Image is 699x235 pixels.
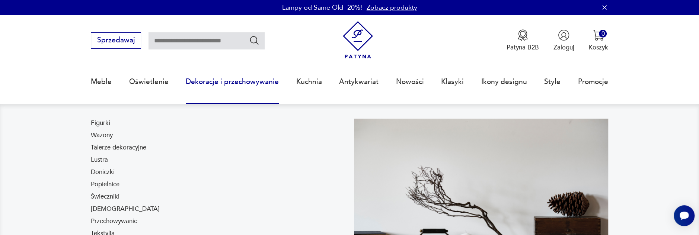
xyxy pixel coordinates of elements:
iframe: Smartsupp widget button [674,205,695,226]
button: Sprzedawaj [91,32,141,49]
a: Przechowywanie [91,217,137,226]
a: Wazony [91,131,113,140]
p: Koszyk [588,43,608,52]
a: Kuchnia [296,65,322,99]
img: Ikona koszyka [593,29,604,41]
a: Klasyki [441,65,464,99]
a: Dekoracje i przechowywanie [186,65,279,99]
a: Promocje [578,65,608,99]
a: Ikony designu [481,65,527,99]
a: Zobacz produkty [367,3,417,12]
button: Patyna B2B [507,29,539,52]
a: Style [544,65,561,99]
a: Nowości [396,65,424,99]
a: Antykwariat [339,65,379,99]
a: Meble [91,65,112,99]
a: [DEMOGRAPHIC_DATA] [91,205,160,213]
p: Zaloguj [553,43,574,52]
a: Oświetlenie [129,65,169,99]
a: Ikona medaluPatyna B2B [507,29,539,52]
a: Sprzedawaj [91,38,141,44]
p: Lampy od Same Old -20%! [282,3,362,12]
div: 0 [599,30,607,38]
a: Świeczniki [91,192,119,201]
a: Talerze dekoracyjne [91,143,146,152]
img: Patyna - sklep z meblami i dekoracjami vintage [339,21,377,59]
img: Ikonka użytkownika [558,29,569,41]
a: Popielnice [91,180,119,189]
a: Figurki [91,119,110,128]
p: Patyna B2B [507,43,539,52]
a: Doniczki [91,168,115,177]
img: Ikona medalu [517,29,529,41]
button: Zaloguj [553,29,574,52]
button: 0Koszyk [588,29,608,52]
a: Lustra [91,155,108,164]
button: Szukaj [249,35,260,46]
